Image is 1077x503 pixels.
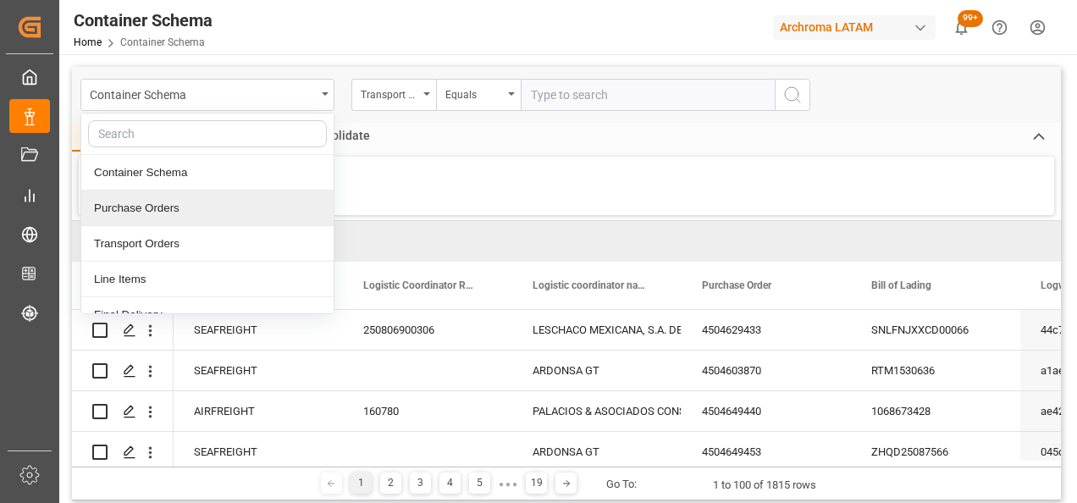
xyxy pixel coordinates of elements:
div: Press SPACE to select this row. [72,310,174,351]
div: SEAFREIGHT [174,432,343,472]
div: 1 to 100 of 1815 rows [713,477,816,494]
div: Press SPACE to select this row. [72,351,174,391]
div: Container Schema [74,8,213,33]
div: SEAFREIGHT [174,310,343,350]
div: SNLFNJXXCD00066 [851,310,1020,350]
div: RTM1530636 [851,351,1020,390]
div: 4504629433 [682,310,851,350]
span: 99+ [958,10,983,27]
span: Logistic coordinator name [533,279,646,291]
a: Home [74,36,102,48]
div: 2 [380,473,401,494]
div: PALACIOS & ASOCIADOS CONSORCIO LOGISTICO [533,392,661,431]
div: 4504649453 [682,432,851,472]
span: Logistic Coordinator Reference Number [363,279,477,291]
button: open menu [436,79,521,111]
input: Search [88,120,327,147]
div: Consolidate [292,123,383,152]
div: 3 [410,473,431,494]
div: Final Delivery [81,297,334,333]
div: Home [72,123,130,152]
button: search button [775,79,810,111]
div: Archroma LATAM [773,15,936,40]
div: Press SPACE to select this row. [72,432,174,473]
div: 4504603870 [682,351,851,390]
div: Line Items [81,262,334,297]
button: Archroma LATAM [773,11,942,43]
span: Purchase Order [702,279,771,291]
div: ARDONSA GT [533,433,661,472]
div: 4504649440 [682,391,851,431]
div: 250806900306 [343,310,512,350]
div: 5 [469,473,490,494]
input: Type to search [521,79,775,111]
div: SEAFREIGHT [174,351,343,390]
div: Transport Type [361,83,418,102]
div: Container Schema [81,155,334,191]
div: 1 [351,473,372,494]
div: Press SPACE to select this row. [72,391,174,432]
div: Transport Orders [81,226,334,262]
button: Help Center [980,8,1019,47]
div: ZHQD25087566 [851,432,1020,472]
div: ARDONSA GT [533,351,661,390]
div: 1068673428 [851,391,1020,431]
div: ● ● ● [499,478,517,490]
div: AIRFREIGHT [174,391,343,431]
span: Bill of Lading [871,279,931,291]
div: Go To: [606,476,637,493]
button: close menu [80,79,334,111]
button: show 100 new notifications [942,8,980,47]
div: 4 [439,473,461,494]
button: open menu [351,79,436,111]
div: LESCHACO MEXICANA, S.A. DE C.V. [533,311,661,350]
div: 19 [526,473,547,494]
div: Purchase Orders [81,191,334,226]
div: Equals [445,83,503,102]
div: 160780 [343,391,512,431]
div: Container Schema [90,83,316,104]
